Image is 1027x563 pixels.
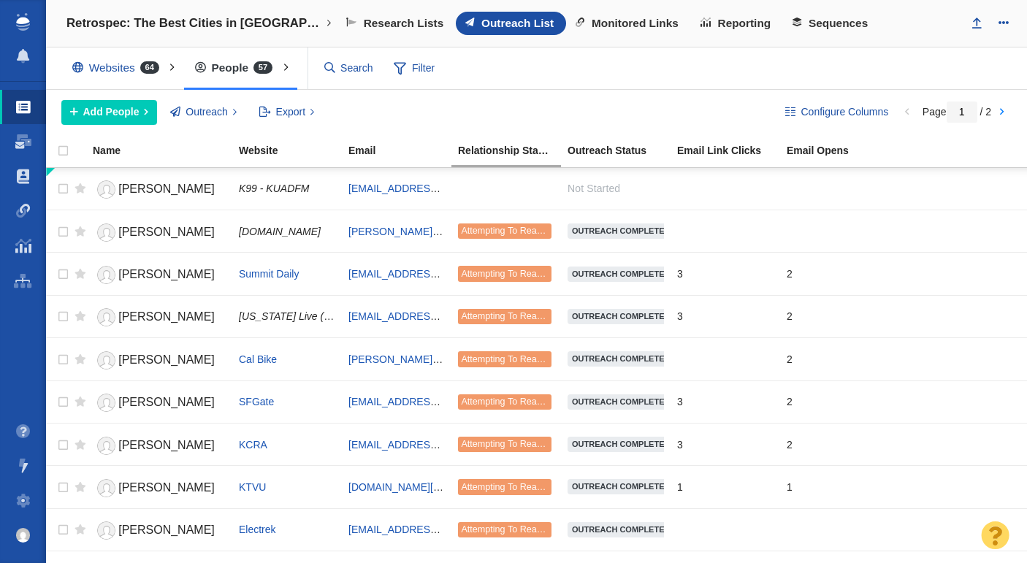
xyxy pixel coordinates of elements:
button: Add People [61,100,157,125]
div: 2 [787,343,883,375]
span: [PERSON_NAME] [118,183,215,195]
span: Configure Columns [801,104,888,120]
span: [PERSON_NAME] [118,310,215,323]
a: [EMAIL_ADDRESS][DOMAIN_NAME] [348,183,522,194]
span: Export [276,104,305,120]
a: [PERSON_NAME][EMAIL_ADDRESS][DOMAIN_NAME] [348,353,606,365]
div: Email Opens [787,145,895,156]
button: Configure Columns [777,100,897,125]
div: 3 [677,429,774,460]
div: Websites [61,51,177,85]
span: Monitored Links [592,17,679,30]
td: Attempting To Reach (2 tries) [451,253,561,295]
div: Name [93,145,237,156]
a: [EMAIL_ADDRESS][DOMAIN_NAME] [348,396,522,407]
span: Attempting To Reach (2 tries) [461,524,580,535]
a: KCRA [239,439,267,451]
a: [PERSON_NAME] [93,177,226,202]
a: Name [93,145,237,158]
td: Attempting To Reach (2 tries) [451,295,561,337]
img: buzzstream_logo_iconsimple.png [16,13,29,31]
span: Summit Daily [239,268,299,280]
div: 3 [677,386,774,418]
a: [PERSON_NAME] [93,348,226,373]
span: Attempting To Reach (2 tries) [461,482,580,492]
span: Outreach [186,104,228,120]
a: Monitored Links [566,12,691,35]
span: [PERSON_NAME] [118,353,215,366]
span: Filter [385,55,443,83]
a: [PERSON_NAME] [93,433,226,459]
a: Email [348,145,457,158]
a: [EMAIL_ADDRESS][DOMAIN_NAME] [348,524,522,535]
a: Outreach Status [568,145,676,158]
a: Research Lists [337,12,456,35]
img: 61f477734bf3dd72b3fb3a7a83fcc915 [16,528,31,543]
a: [EMAIL_ADDRESS][DOMAIN_NAME] [348,310,522,322]
div: Website [239,145,347,156]
a: [PERSON_NAME] [93,518,226,543]
span: Attempting To Reach (2 tries) [461,354,580,364]
span: Sequences [809,17,868,30]
div: 2 [787,429,883,460]
span: [DOMAIN_NAME] [239,226,321,237]
h4: Retrospec: The Best Cities in [GEOGRAPHIC_DATA] for Beginning Bikers [66,16,322,31]
a: [PERSON_NAME] [93,305,226,330]
span: Add People [83,104,140,120]
a: Email Opens [787,145,895,158]
a: Outreach List [456,12,566,35]
span: [PERSON_NAME] [118,268,215,280]
td: Attempting To Reach (2 tries) [451,210,561,252]
a: Electrek [239,524,276,535]
td: Attempting To Reach (2 tries) [451,466,561,508]
a: Cal Bike [239,353,277,365]
div: Outreach Status [568,145,676,156]
span: Page / 2 [923,106,991,118]
div: Relationship Stage [458,145,566,156]
a: Sequences [783,12,880,35]
a: KTVU [239,481,266,493]
input: Search [318,55,380,81]
span: Attempting To Reach (2 tries) [461,311,580,321]
button: Export [251,100,323,125]
a: [PERSON_NAME] [93,220,226,245]
a: Email Link Clicks [677,145,785,158]
td: Attempting To Reach (2 tries) [451,338,561,380]
div: Email Link Clicks [677,145,785,156]
span: [PERSON_NAME] [118,226,215,238]
span: K99 - KUADFM [239,183,309,194]
span: Outreach List [481,17,554,30]
span: Reporting [718,17,771,30]
div: 2 [787,258,883,289]
a: Website [239,145,347,158]
span: [PERSON_NAME] [118,524,215,536]
td: Attempting To Reach (2 tries) [451,508,561,551]
a: [DOMAIN_NAME][EMAIL_ADDRESS][PERSON_NAME][DOMAIN_NAME] [348,481,687,493]
div: 2 [787,386,883,418]
div: Email [348,145,457,156]
button: Outreach [162,100,245,125]
td: Attempting To Reach (2 tries) [451,380,561,423]
a: [EMAIL_ADDRESS][PERSON_NAME][DOMAIN_NAME] [348,439,606,451]
span: Attempting To Reach (2 tries) [461,397,580,407]
a: Relationship Stage [458,145,566,158]
a: Reporting [691,12,783,35]
div: 1 [677,471,774,502]
span: 64 [140,61,159,74]
a: [EMAIL_ADDRESS][DOMAIN_NAME] [348,268,522,280]
span: Research Lists [364,17,444,30]
span: [PERSON_NAME] [118,439,215,451]
a: [PERSON_NAME] [93,262,226,288]
td: Attempting To Reach (2 tries) [451,423,561,465]
a: SFGate [239,396,274,407]
div: 2 [787,301,883,332]
span: [US_STATE] Live (The Oregonian) [239,310,395,322]
div: 1 [787,471,883,502]
a: [PERSON_NAME] [93,390,226,415]
a: [PERSON_NAME][EMAIL_ADDRESS][PERSON_NAME][DOMAIN_NAME] [348,226,690,237]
